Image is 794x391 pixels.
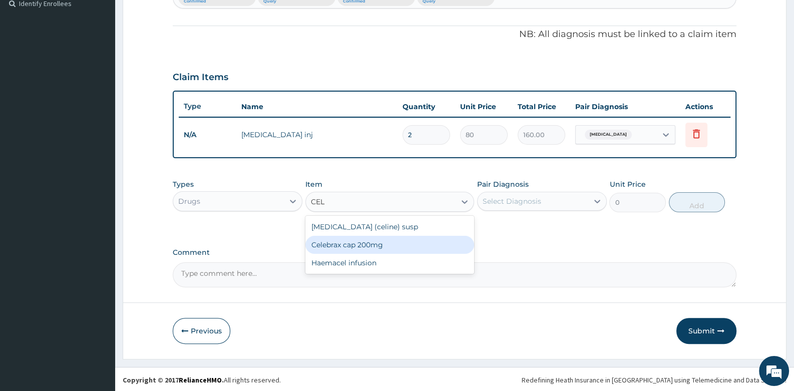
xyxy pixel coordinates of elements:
span: We're online! [58,126,138,227]
div: Chat with us now [52,56,168,69]
span: [MEDICAL_DATA] [585,130,632,140]
th: Pair Diagnosis [570,97,680,117]
th: Actions [680,97,730,117]
label: Unit Price [609,179,645,189]
td: [MEDICAL_DATA] inj [236,125,397,145]
button: Add [669,192,725,212]
label: Comment [173,248,736,257]
label: Item [305,179,322,189]
td: N/A [179,126,236,144]
img: d_794563401_company_1708531726252_794563401 [19,50,41,75]
th: Type [179,97,236,116]
p: NB: All diagnosis must be linked to a claim item [173,28,736,41]
textarea: Type your message and hit 'Enter' [5,273,191,308]
div: [MEDICAL_DATA] (celine) susp [305,218,475,236]
strong: Copyright © 2017 . [123,375,224,384]
div: Select Diagnosis [483,196,541,206]
label: Types [173,180,194,189]
div: Haemacel infusion [305,254,475,272]
button: Previous [173,318,230,344]
th: Total Price [513,97,570,117]
th: Unit Price [455,97,513,117]
div: Drugs [178,196,200,206]
div: Celebrax cap 200mg [305,236,475,254]
a: RelianceHMO [179,375,222,384]
th: Quantity [398,97,455,117]
th: Name [236,97,397,117]
button: Submit [676,318,736,344]
div: Minimize live chat window [164,5,188,29]
div: Redefining Heath Insurance in [GEOGRAPHIC_DATA] using Telemedicine and Data Science! [522,375,786,385]
h3: Claim Items [173,72,228,83]
label: Pair Diagnosis [477,179,529,189]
